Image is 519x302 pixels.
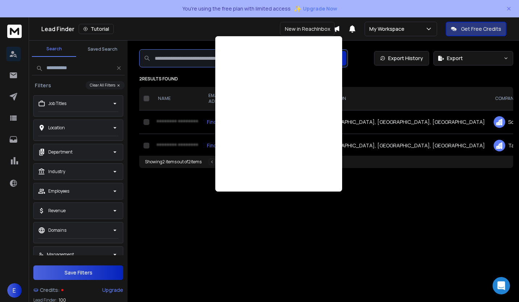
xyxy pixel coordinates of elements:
td: [GEOGRAPHIC_DATA], [GEOGRAPHIC_DATA], [GEOGRAPHIC_DATA] [318,110,489,134]
div: Showing 2 items out of 2 items [145,159,202,165]
div: Open Intercom Messenger [493,277,510,294]
th: NAME [152,87,203,110]
p: Revenue [48,208,66,214]
span: Upgrade Now [303,5,337,12]
div: Find Email [207,142,238,149]
th: EMAIL ADDRESS [203,87,242,110]
button: E [7,283,22,298]
button: Get Free Credits [446,22,506,36]
div: Lead Finder [41,24,333,34]
p: Employees [48,188,69,194]
button: Save Filters [33,265,123,280]
p: Location [48,125,65,131]
a: Credits:Upgrade [33,283,123,297]
a: Export History [374,51,429,66]
p: Industry [48,169,65,175]
p: Domains [48,227,66,233]
p: Get Free Credits [461,25,501,33]
span: ✨ [294,4,302,14]
div: Upgrade [102,286,123,294]
p: Management [47,252,74,257]
span: Credits: [40,286,60,294]
td: [GEOGRAPHIC_DATA], [GEOGRAPHIC_DATA], [GEOGRAPHIC_DATA] [318,134,489,158]
p: Job Titles [48,101,66,106]
div: New in ReachInbox [280,22,335,36]
button: ✨Upgrade Now [294,1,337,16]
button: Saved Search [80,42,125,56]
p: My Workspace [369,25,407,33]
p: 2 results found [139,76,513,82]
th: LOCATION [318,87,489,110]
span: Export [447,55,463,62]
div: Find Email [207,118,238,126]
button: Clear All Filters [86,81,125,89]
button: Tutorial [79,24,114,34]
p: You're using the free plan with limited access [182,5,291,12]
h3: Filters [32,82,54,89]
button: Search [32,42,76,57]
p: Department [48,149,72,155]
